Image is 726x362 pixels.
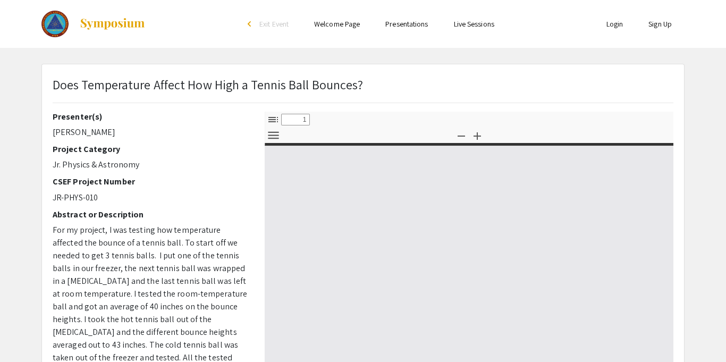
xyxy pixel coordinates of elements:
input: Page [281,114,310,125]
p: JR-PHYS-010 [53,191,249,204]
h2: Abstract or Description [53,209,249,220]
img: Symposium by ForagerOne [79,18,146,30]
a: Presentations [385,19,428,29]
button: Tools [264,128,282,143]
button: Zoom Out [452,128,470,143]
a: Login [606,19,623,29]
img: The 2023 Colorado Science & Engineering Fair [41,11,69,37]
a: Welcome Page [314,19,360,29]
p: Does Temperature Affect How High a Tennis Ball Bounces? [53,75,364,94]
a: The 2023 Colorado Science & Engineering Fair [41,11,146,37]
div: arrow_back_ios [248,21,254,27]
a: Sign Up [648,19,672,29]
p: Jr. Physics & Astronomy [53,158,249,171]
button: Toggle Sidebar [264,112,282,127]
h2: CSEF Project Number [53,176,249,187]
h2: Presenter(s) [53,112,249,122]
h2: Project Category [53,144,249,154]
a: Live Sessions [454,19,494,29]
p: [PERSON_NAME] [53,126,249,139]
span: Exit Event [259,19,289,29]
button: Zoom In [468,128,486,143]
